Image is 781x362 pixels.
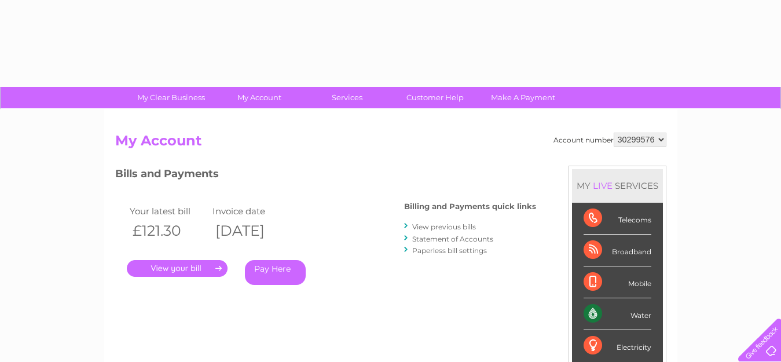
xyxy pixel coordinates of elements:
a: Pay Here [245,260,306,285]
h4: Billing and Payments quick links [404,202,536,211]
a: My Clear Business [123,87,219,108]
div: LIVE [591,180,615,191]
div: Water [584,298,651,330]
h3: Bills and Payments [115,166,536,186]
a: Statement of Accounts [412,235,493,243]
div: Mobile [584,266,651,298]
a: My Account [211,87,307,108]
a: Services [299,87,395,108]
div: MY SERVICES [572,169,663,202]
a: Paperless bill settings [412,246,487,255]
th: £121.30 [127,219,210,243]
a: Make A Payment [475,87,571,108]
div: Account number [553,133,666,147]
div: Broadband [584,235,651,266]
a: . [127,260,228,277]
th: [DATE] [210,219,293,243]
div: Telecoms [584,203,651,235]
td: Invoice date [210,203,293,219]
h2: My Account [115,133,666,155]
a: Customer Help [387,87,483,108]
td: Your latest bill [127,203,210,219]
a: View previous bills [412,222,476,231]
div: Electricity [584,330,651,362]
